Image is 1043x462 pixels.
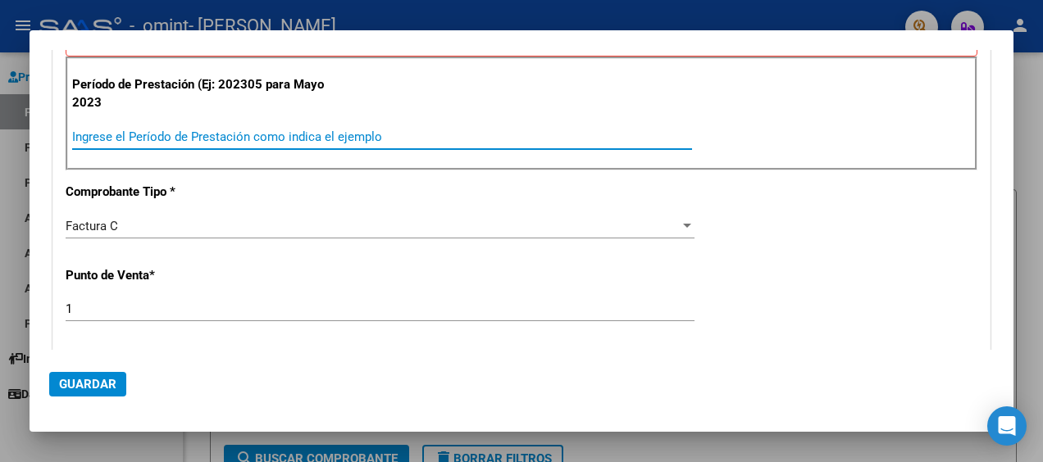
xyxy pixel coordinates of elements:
[66,349,339,368] p: Número
[987,406,1027,446] div: Open Intercom Messenger
[72,75,342,112] p: Período de Prestación (Ej: 202305 para Mayo 2023
[66,266,339,285] p: Punto de Venta
[66,183,339,202] p: Comprobante Tipo *
[59,377,116,392] span: Guardar
[66,219,118,233] span: Factura C
[49,372,126,396] button: Guardar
